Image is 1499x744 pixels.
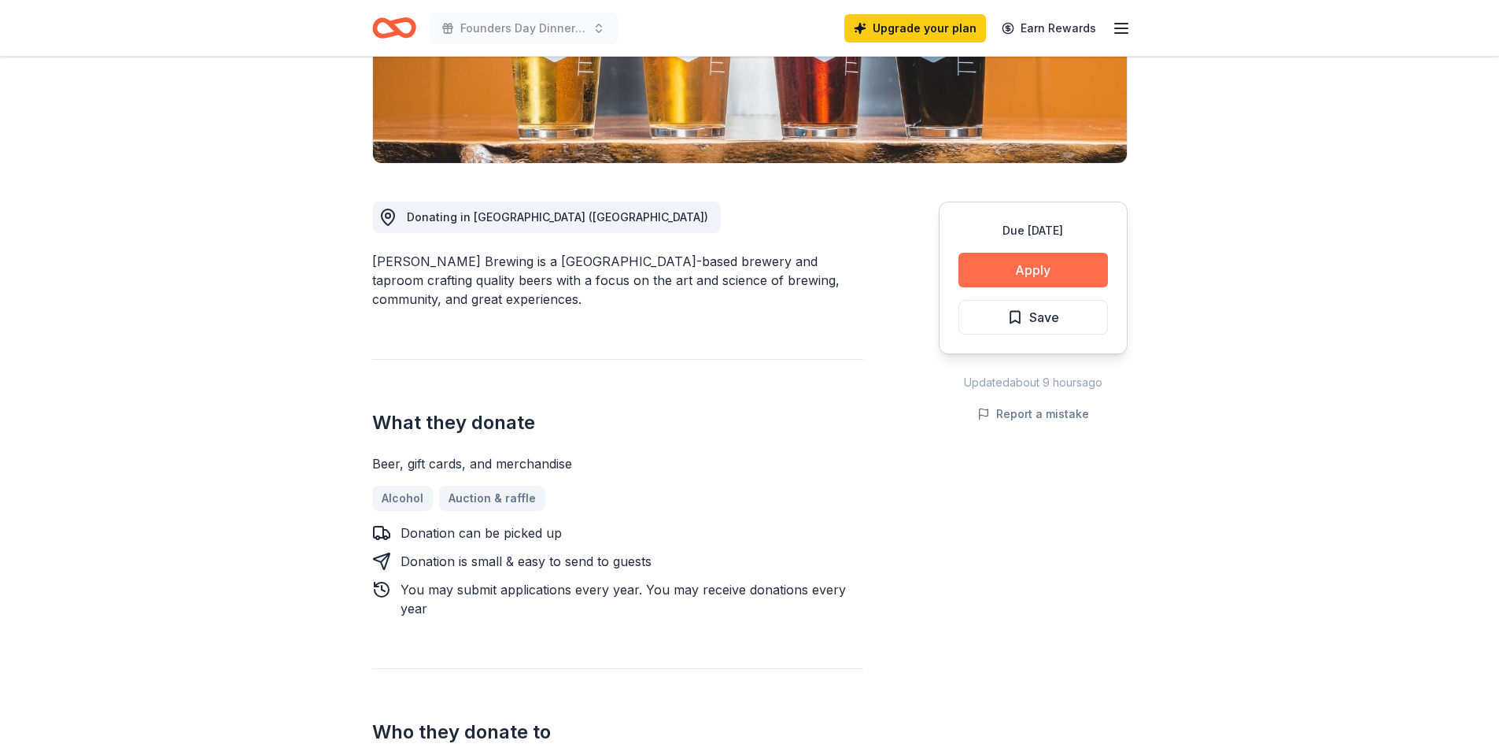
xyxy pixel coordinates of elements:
[439,486,545,511] a: Auction & raffle
[992,14,1106,43] a: Earn Rewards
[401,580,863,618] div: You may submit applications every year . You may receive donations every year
[407,210,708,224] span: Donating in [GEOGRAPHIC_DATA] ([GEOGRAPHIC_DATA])
[401,552,652,571] div: Donation is small & easy to send to guests
[939,373,1128,392] div: Updated about 9 hours ago
[958,300,1108,335] button: Save
[429,13,618,44] button: Founders Day Dinner and Auction
[958,253,1108,287] button: Apply
[977,405,1089,424] button: Report a mistake
[844,14,986,43] a: Upgrade your plan
[958,221,1108,240] div: Due [DATE]
[372,252,863,309] div: [PERSON_NAME] Brewing is a [GEOGRAPHIC_DATA]-based brewery and taproom crafting quality beers wit...
[401,524,562,542] div: Donation can be picked up
[372,486,433,511] a: Alcohol
[372,9,416,46] a: Home
[460,19,586,38] span: Founders Day Dinner and Auction
[372,410,863,435] h2: What they donate
[1029,307,1059,328] span: Save
[372,454,863,473] div: Beer, gift cards, and merchandise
